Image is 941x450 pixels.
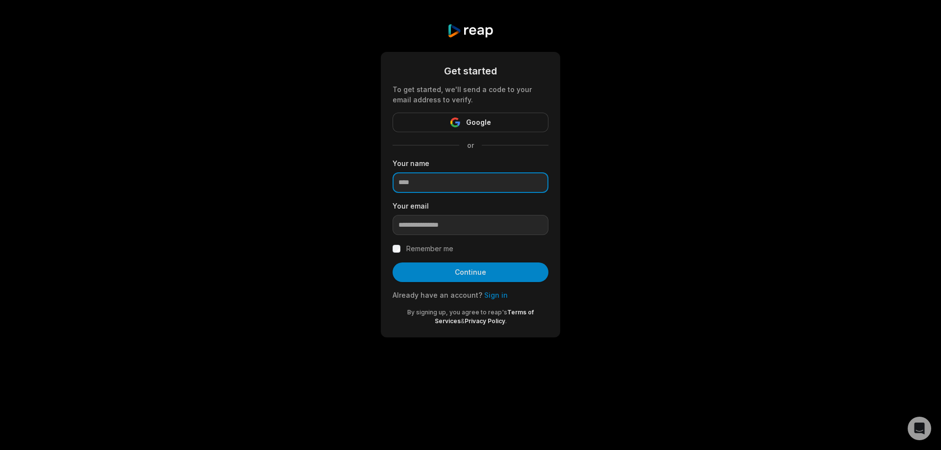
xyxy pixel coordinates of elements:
[447,24,494,38] img: reap
[393,158,548,168] label: Your name
[505,317,507,325] span: .
[393,262,548,282] button: Continue
[465,317,505,325] a: Privacy Policy
[461,317,465,325] span: &
[459,140,482,150] span: or
[393,64,548,78] div: Get started
[466,117,491,128] span: Google
[484,291,508,299] a: Sign in
[393,201,548,211] label: Your email
[407,308,507,316] span: By signing up, you agree to reap's
[393,84,548,105] div: To get started, we'll send a code to your email address to verify.
[908,417,931,440] div: Open Intercom Messenger
[393,291,482,299] span: Already have an account?
[393,113,548,132] button: Google
[406,243,453,255] label: Remember me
